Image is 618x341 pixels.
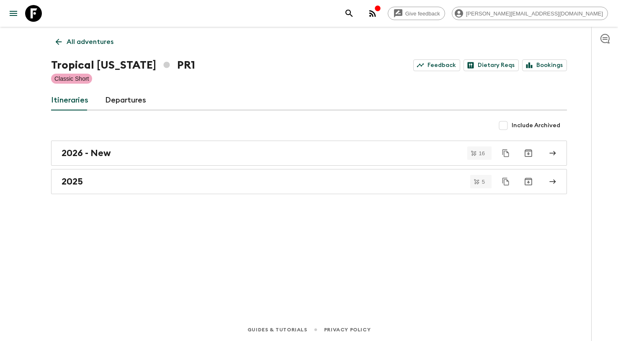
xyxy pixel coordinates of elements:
a: Feedback [413,59,460,71]
a: 2025 [51,169,567,194]
h2: 2026 - New [62,148,111,159]
button: Duplicate [498,146,513,161]
a: Itineraries [51,90,88,110]
a: Privacy Policy [324,325,371,334]
span: [PERSON_NAME][EMAIL_ADDRESS][DOMAIN_NAME] [461,10,608,17]
a: Dietary Reqs [463,59,519,71]
button: Archive [520,173,537,190]
button: search adventures [341,5,358,22]
h1: Tropical [US_STATE] PR1 [51,57,195,74]
a: Bookings [522,59,567,71]
p: All adventures [67,37,113,47]
span: Give feedback [401,10,445,17]
button: Duplicate [498,174,513,189]
span: Include Archived [512,121,560,130]
p: Classic Short [54,74,89,83]
button: Archive [520,145,537,162]
a: Give feedback [388,7,445,20]
a: All adventures [51,33,118,50]
a: Departures [105,90,146,110]
a: 2026 - New [51,141,567,166]
span: 16 [474,151,490,156]
div: [PERSON_NAME][EMAIL_ADDRESS][DOMAIN_NAME] [452,7,608,20]
span: 5 [477,179,490,185]
a: Guides & Tutorials [247,325,307,334]
button: menu [5,5,22,22]
h2: 2025 [62,176,83,187]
